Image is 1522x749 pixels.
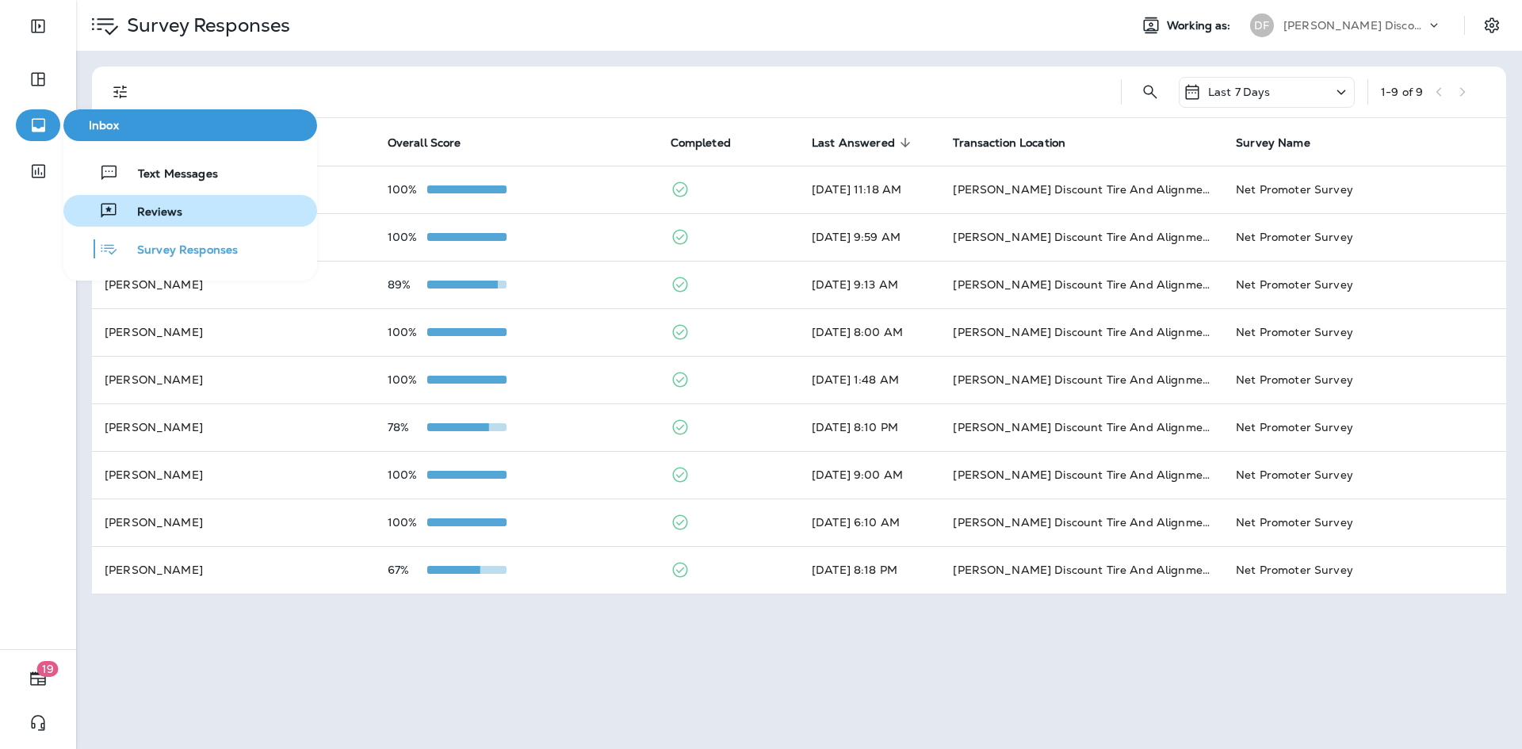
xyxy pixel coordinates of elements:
[388,183,427,196] p: 100%
[92,356,375,403] td: [PERSON_NAME]
[799,403,940,451] td: [DATE] 8:10 PM
[120,13,290,37] p: Survey Responses
[799,308,940,356] td: [DATE] 8:00 AM
[940,356,1223,403] td: [PERSON_NAME] Discount Tire And Alignment - [GEOGRAPHIC_DATA] ([STREET_ADDRESS])
[105,76,136,108] button: Filters
[388,421,427,434] p: 78%
[940,546,1223,594] td: [PERSON_NAME] Discount Tire And Alignment - [GEOGRAPHIC_DATA] ([STREET_ADDRESS])
[118,205,182,220] span: Reviews
[953,136,1065,150] span: Transaction Location
[1223,451,1506,499] td: Net Promoter Survey
[92,261,375,308] td: [PERSON_NAME]
[388,516,427,529] p: 100%
[388,278,427,291] p: 89%
[388,468,427,481] p: 100%
[1223,261,1506,308] td: Net Promoter Survey
[671,136,731,150] span: Completed
[1223,213,1506,261] td: Net Promoter Survey
[799,213,940,261] td: [DATE] 9:59 AM
[388,231,427,243] p: 100%
[1134,76,1166,108] button: Search Survey Responses
[119,167,218,182] span: Text Messages
[799,451,940,499] td: [DATE] 9:00 AM
[63,195,317,227] button: Reviews
[1223,308,1506,356] td: Net Promoter Survey
[1208,86,1271,98] p: Last 7 Days
[63,157,317,189] button: Text Messages
[812,136,895,150] span: Last Answered
[92,451,375,499] td: [PERSON_NAME]
[940,451,1223,499] td: [PERSON_NAME] Discount Tire And Alignment - [GEOGRAPHIC_DATA] ([STREET_ADDRESS])
[799,546,940,594] td: [DATE] 8:18 PM
[1283,19,1426,32] p: [PERSON_NAME] Discount Tire & Alignment
[940,308,1223,356] td: [PERSON_NAME] Discount Tire And Alignment - [GEOGRAPHIC_DATA] ([STREET_ADDRESS])
[388,564,427,576] p: 67%
[92,403,375,451] td: [PERSON_NAME]
[940,213,1223,261] td: [PERSON_NAME] Discount Tire And Alignment - [GEOGRAPHIC_DATA] ([STREET_ADDRESS])
[799,166,940,213] td: [DATE] 11:18 AM
[63,233,317,265] button: Survey Responses
[940,166,1223,213] td: [PERSON_NAME] Discount Tire And Alignment - [GEOGRAPHIC_DATA] ([STREET_ADDRESS])
[1223,403,1506,451] td: Net Promoter Survey
[799,499,940,546] td: [DATE] 6:10 AM
[37,661,59,677] span: 19
[16,10,60,42] button: Expand Sidebar
[388,326,427,338] p: 100%
[70,119,311,132] span: Inbox
[92,546,375,594] td: [PERSON_NAME]
[1223,499,1506,546] td: Net Promoter Survey
[118,243,238,258] span: Survey Responses
[92,499,375,546] td: [PERSON_NAME]
[1478,11,1506,40] button: Settings
[388,373,427,386] p: 100%
[940,499,1223,546] td: [PERSON_NAME] Discount Tire And Alignment - [GEOGRAPHIC_DATA] ([STREET_ADDRESS])
[92,308,375,356] td: [PERSON_NAME]
[1223,546,1506,594] td: Net Promoter Survey
[940,403,1223,451] td: [PERSON_NAME] Discount Tire And Alignment - [GEOGRAPHIC_DATA] ([STREET_ADDRESS])
[1250,13,1274,37] div: DF
[799,356,940,403] td: [DATE] 1:48 AM
[1223,166,1506,213] td: Net Promoter Survey
[940,261,1223,308] td: [PERSON_NAME] Discount Tire And Alignment - [GEOGRAPHIC_DATA] ([STREET_ADDRESS])
[1223,356,1506,403] td: Net Promoter Survey
[388,136,461,150] span: Overall Score
[1381,86,1423,98] div: 1 - 9 of 9
[799,261,940,308] td: [DATE] 9:13 AM
[1167,19,1234,32] span: Working as:
[63,109,317,141] button: Inbox
[1236,136,1310,150] span: Survey Name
